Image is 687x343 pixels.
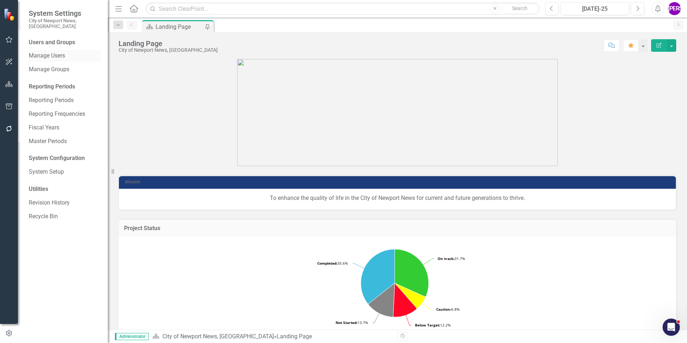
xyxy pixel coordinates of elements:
path: Not Started, 28. [368,283,395,317]
tspan: Caution: [436,307,451,312]
path: Completed, 73. [361,249,395,304]
a: Fiscal Years [29,124,101,132]
input: Search ClearPoint... [146,3,540,15]
path: Caution, 14. [395,283,425,308]
button: [DATE]-25 [561,2,629,15]
a: Manage Users [29,52,101,60]
a: Reporting Frequencies [29,110,101,118]
button: Search [502,4,538,14]
a: Master Periods [29,137,101,146]
path: On track, 65. [395,249,429,297]
text: 31.7% [438,256,465,261]
a: Revision History [29,199,101,207]
p: To enhance the quality of life in the City of Newport News for current and future generations to ... [126,194,669,202]
div: Landing Page [156,22,203,31]
path: Below Target, 25. [393,283,416,317]
a: Manage Groups [29,65,101,74]
tspan: Completed: [317,261,337,266]
div: Users and Groups [29,38,101,47]
h3: Project Status [124,225,671,232]
h3: Mission [125,180,672,184]
button: [PERSON_NAME] [668,2,681,15]
div: [DATE]-25 [563,5,627,13]
iframe: Intercom live chat [663,319,680,336]
tspan: On track: [438,256,455,261]
a: Recycle Bin [29,212,101,221]
div: System Configuration [29,154,101,163]
text: 13.7% [336,320,368,325]
span: System Settings [29,9,101,18]
tspan: Below Target: [415,323,440,328]
div: Utilities [29,185,101,193]
a: Reporting Periods [29,96,101,105]
text: 6.8% [436,307,460,312]
div: Reporting Periods [29,83,101,91]
text: 35.6% [317,261,348,266]
span: Search [512,5,527,11]
div: Landing Page [277,333,312,340]
div: » [152,333,392,341]
a: System Setup [29,168,101,176]
div: Landing Page [119,40,218,47]
span: Administrator [115,333,149,340]
a: City of Newport News, [GEOGRAPHIC_DATA] [162,333,274,340]
text: 12.2% [415,323,451,328]
small: City of Newport News, [GEOGRAPHIC_DATA] [29,18,101,29]
img: ClearPoint Strategy [4,8,16,21]
tspan: Not Started: [336,320,358,325]
div: City of Newport News, [GEOGRAPHIC_DATA] [119,47,218,53]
